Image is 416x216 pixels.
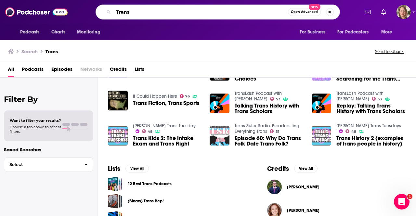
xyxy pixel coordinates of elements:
[133,135,202,146] a: Trans Kids 2: The Intake Exam and Trans Flight
[108,165,149,173] a: ListsView All
[287,208,319,213] a: Katelyn Burns
[267,165,318,173] a: CreditsView All
[108,165,120,173] h2: Lists
[128,180,172,187] a: 12 Best Trans Podcasts
[287,184,319,190] span: [PERSON_NAME]
[336,135,406,146] a: Trans History 2 (examples of trans people in history)
[372,97,382,101] a: 53
[291,10,318,14] span: Open Advanced
[381,28,392,37] span: More
[4,95,93,104] h2: Filter By
[267,177,406,197] button: Kayden TaylorKayden Taylor
[110,64,127,77] a: Credits
[337,28,369,37] span: For Podcasters
[235,135,304,146] span: Episode 60: Why Do Trans Folk Date Trans Folk?
[4,157,93,172] button: Select
[133,123,198,129] a: Tilly's Trans Tuesdays
[185,95,190,98] span: 76
[20,28,39,37] span: Podcasts
[235,103,304,114] a: Talking Trans History with Trans Scholars
[312,126,331,146] img: Trans History 2 (examples of trans people in history)
[135,64,144,77] a: Lists
[379,6,389,18] a: Show notifications dropdown
[108,91,128,110] img: Trans Fiction, Trans Sports
[72,26,109,38] button: open menu
[235,123,299,134] a: Trans Sister Radio: Broadcasting Everything Trans
[270,97,280,101] a: 53
[47,26,69,38] a: Charts
[312,94,331,113] img: Replay: Talking Trans History with Trans Scholars
[345,129,356,133] a: 48
[5,6,68,18] img: Podchaser - Follow, Share and Rate Podcasts
[377,26,400,38] button: open menu
[125,165,149,172] button: View All
[96,5,340,19] div: Search podcasts, credits, & more...
[210,126,229,146] img: Episode 60: Why Do Trans Folk Date Trans Folk?
[16,26,48,38] button: open menu
[396,5,411,19] span: Logged in as AriFortierPr
[108,194,123,209] a: (Binary) Trans Rep!
[362,6,373,18] a: Show notifications dropdown
[351,130,356,133] span: 48
[295,26,333,38] button: open menu
[4,146,93,153] p: Saved Searches
[396,5,411,19] img: User Profile
[45,48,58,55] h3: Trans
[10,125,61,134] span: Choose a tab above to access filters.
[22,64,44,77] a: Podcasts
[8,64,14,77] a: All
[267,180,282,194] img: Kayden Taylor
[333,26,378,38] button: open menu
[108,177,123,191] a: 12 Best Trans Podcasts
[133,100,200,106] a: Trans Fiction, Trans Sports
[287,184,319,190] a: Kayden Taylor
[21,48,38,55] h3: Search
[336,91,383,102] a: TransLash Podcast with Imara Jones
[108,126,128,146] a: Trans Kids 2: The Intake Exam and Trans Flight
[4,162,79,167] span: Select
[287,208,319,213] span: [PERSON_NAME]
[267,165,289,173] h2: Credits
[77,28,100,37] span: Monitoring
[80,64,102,77] span: Networks
[276,98,280,101] span: 53
[180,94,190,98] a: 76
[407,194,412,199] span: 1
[133,94,177,99] a: It Could Happen Here
[128,197,164,205] a: (Binary) Trans Rep!
[394,194,409,210] iframe: Intercom live chat
[113,7,288,17] input: Search podcasts, credits, & more...
[309,4,320,10] span: New
[294,165,318,172] button: View All
[235,91,282,102] a: TransLash Podcast with Imara Jones
[10,118,61,123] span: Want to filter your results?
[270,129,279,133] a: 51
[336,103,406,114] a: Replay: Talking Trans History with Trans Scholars
[396,5,411,19] button: Show profile menu
[288,8,321,16] button: Open AdvancedNew
[336,123,401,129] a: Tilly's Trans Tuesdays
[276,130,279,133] span: 51
[51,64,72,77] a: Episodes
[148,130,152,133] span: 48
[210,94,229,113] img: Talking Trans History with Trans Scholars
